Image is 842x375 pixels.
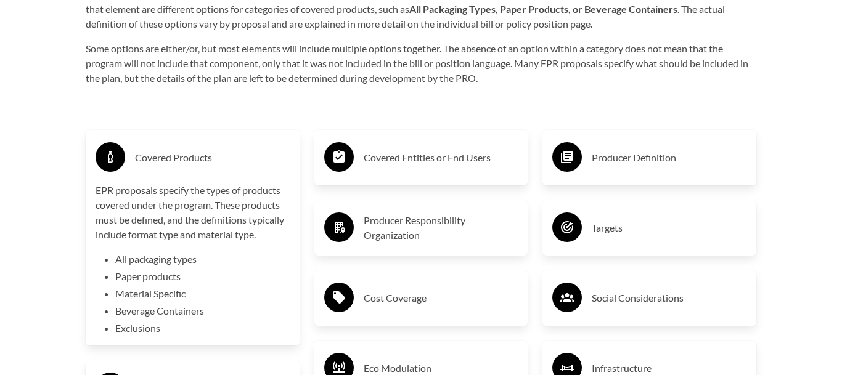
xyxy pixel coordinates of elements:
li: Material Specific [115,286,290,301]
li: All packaging types [115,252,290,267]
li: Exclusions [115,321,290,336]
h3: Cost Coverage [364,288,518,308]
p: EPR proposals specify the types of products covered under the program. These products must be def... [96,183,290,242]
h3: Covered Products [135,148,290,167]
h3: Targets [592,218,746,238]
li: Beverage Containers [115,304,290,318]
p: Some options are either/or, but most elements will include multiple options together. The absence... [86,41,756,86]
li: Paper products [115,269,290,284]
h3: Covered Entities or End Users [364,148,518,167]
h3: Social Considerations [592,288,746,308]
strong: All Packaging Types, Paper Products, or Beverage Containers [409,3,677,15]
h3: Producer Definition [592,148,746,167]
h3: Producer Responsibility Organization [364,213,518,243]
